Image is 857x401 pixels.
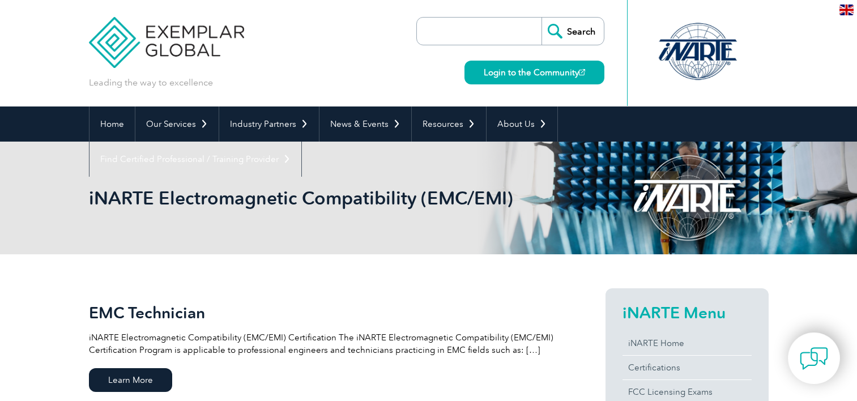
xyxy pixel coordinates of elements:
[579,69,585,75] img: open_square.png
[487,106,557,142] a: About Us
[219,106,319,142] a: Industry Partners
[89,106,135,142] a: Home
[464,61,604,84] a: Login to the Community
[319,106,411,142] a: News & Events
[623,331,752,355] a: iNARTE Home
[542,18,604,45] input: Search
[623,304,752,322] h2: iNARTE Menu
[89,304,565,322] h2: EMC Technician
[839,5,854,15] img: en
[135,106,219,142] a: Our Services
[623,356,752,379] a: Certifications
[89,331,565,356] p: iNARTE Electromagnetic Compatibility (EMC/EMI) Certification The iNARTE Electromagnetic Compatibi...
[89,187,524,209] h1: iNARTE Electromagnetic Compatibility (EMC/EMI)
[800,344,828,373] img: contact-chat.png
[89,368,172,392] span: Learn More
[412,106,486,142] a: Resources
[89,142,301,177] a: Find Certified Professional / Training Provider
[89,76,213,89] p: Leading the way to excellence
